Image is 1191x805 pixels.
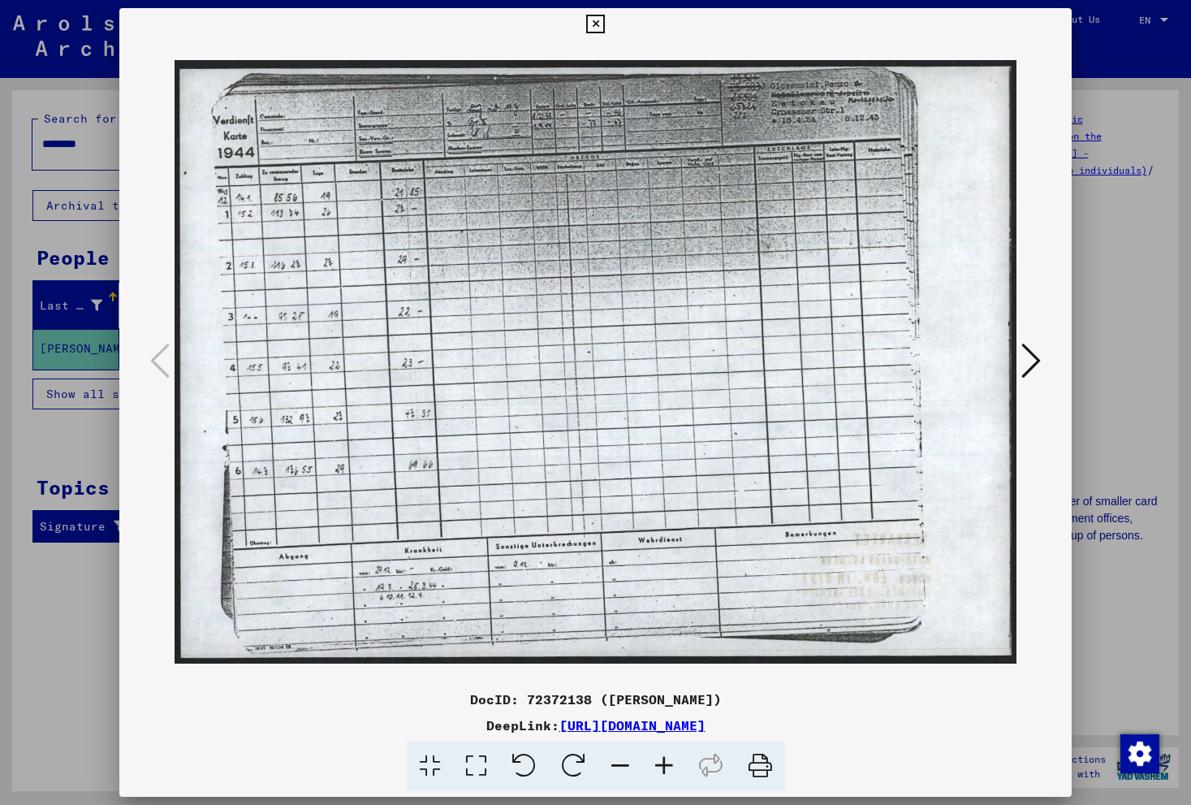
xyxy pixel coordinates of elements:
[1120,734,1159,773] img: Change consent
[175,41,1017,683] img: 001.jpg
[119,690,1072,709] div: DocID: 72372138 ([PERSON_NAME])
[1120,734,1159,773] div: Change consent
[559,717,706,734] a: [URL][DOMAIN_NAME]
[119,716,1072,735] div: DeepLink:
